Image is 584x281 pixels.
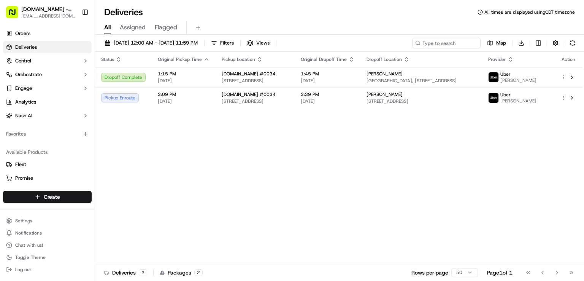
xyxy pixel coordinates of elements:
[3,55,92,67] button: Control
[101,38,201,48] button: [DATE] 12:00 AM - [DATE] 11:59 PM
[500,71,511,77] span: Uber
[411,269,448,276] p: Rows per page
[6,175,89,182] a: Promise
[44,193,60,201] span: Create
[3,27,92,40] a: Orders
[15,99,36,105] span: Analytics
[244,38,273,48] button: Views
[560,56,576,62] div: Action
[114,40,198,46] span: [DATE] 12:00 AM - [DATE] 11:59 PM
[222,71,276,77] span: [DOMAIN_NAME] #0034
[3,3,79,21] button: [DOMAIN_NAME] - [GEOGRAPHIC_DATA][EMAIL_ADDRESS][DOMAIN_NAME]
[489,93,498,103] img: uber-new-logo.jpeg
[15,30,30,37] span: Orders
[139,269,147,276] div: 2
[15,175,33,182] span: Promise
[158,56,202,62] span: Original Pickup Time
[301,71,354,77] span: 1:45 PM
[484,38,509,48] button: Map
[222,78,289,84] span: [STREET_ADDRESS]
[3,252,92,263] button: Toggle Theme
[367,98,476,104] span: [STREET_ADDRESS]
[21,13,76,19] button: [EMAIL_ADDRESS][DOMAIN_NAME]
[3,264,92,275] button: Log out
[496,40,506,46] span: Map
[15,242,43,248] span: Chat with us!
[489,72,498,82] img: uber-new-logo.jpeg
[194,269,203,276] div: 2
[3,110,92,122] button: Nash AI
[101,56,114,62] span: Status
[15,71,42,78] span: Orchestrate
[208,38,237,48] button: Filters
[15,57,31,64] span: Control
[220,40,234,46] span: Filters
[3,146,92,158] div: Available Products
[155,23,177,32] span: Flagged
[3,191,92,203] button: Create
[500,98,536,104] span: [PERSON_NAME]
[104,6,143,18] h1: Deliveries
[158,71,209,77] span: 1:15 PM
[484,9,575,15] span: All times are displayed using CDT timezone
[301,91,354,97] span: 3:39 PM
[104,23,111,32] span: All
[158,91,209,97] span: 3:09 PM
[222,98,289,104] span: [STREET_ADDRESS]
[256,40,270,46] span: Views
[500,92,511,98] span: Uber
[487,269,513,276] div: Page 1 of 1
[3,216,92,226] button: Settings
[3,96,92,108] a: Analytics
[500,77,536,83] span: [PERSON_NAME]
[15,254,46,260] span: Toggle Theme
[222,56,255,62] span: Pickup Location
[3,158,92,171] button: Fleet
[160,269,203,276] div: Packages
[15,44,37,51] span: Deliveries
[158,98,209,104] span: [DATE]
[567,38,578,48] button: Refresh
[488,56,506,62] span: Provider
[15,218,32,224] span: Settings
[367,56,402,62] span: Dropoff Location
[367,71,403,77] span: [PERSON_NAME]
[301,56,347,62] span: Original Dropoff Time
[21,5,76,13] button: [DOMAIN_NAME] - [GEOGRAPHIC_DATA]
[3,240,92,251] button: Chat with us!
[301,98,354,104] span: [DATE]
[104,269,147,276] div: Deliveries
[367,78,476,84] span: [GEOGRAPHIC_DATA], [STREET_ADDRESS]
[412,38,481,48] input: Type to search
[158,78,209,84] span: [DATE]
[15,85,32,92] span: Engage
[3,228,92,238] button: Notifications
[15,161,26,168] span: Fleet
[120,23,146,32] span: Assigned
[3,172,92,184] button: Promise
[6,161,89,168] a: Fleet
[3,41,92,53] a: Deliveries
[3,82,92,94] button: Engage
[15,230,42,236] span: Notifications
[222,91,276,97] span: [DOMAIN_NAME] #0034
[15,112,32,119] span: Nash AI
[301,78,354,84] span: [DATE]
[15,267,31,273] span: Log out
[3,69,92,81] button: Orchestrate
[367,91,403,97] span: [PERSON_NAME]
[3,128,92,140] div: Favorites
